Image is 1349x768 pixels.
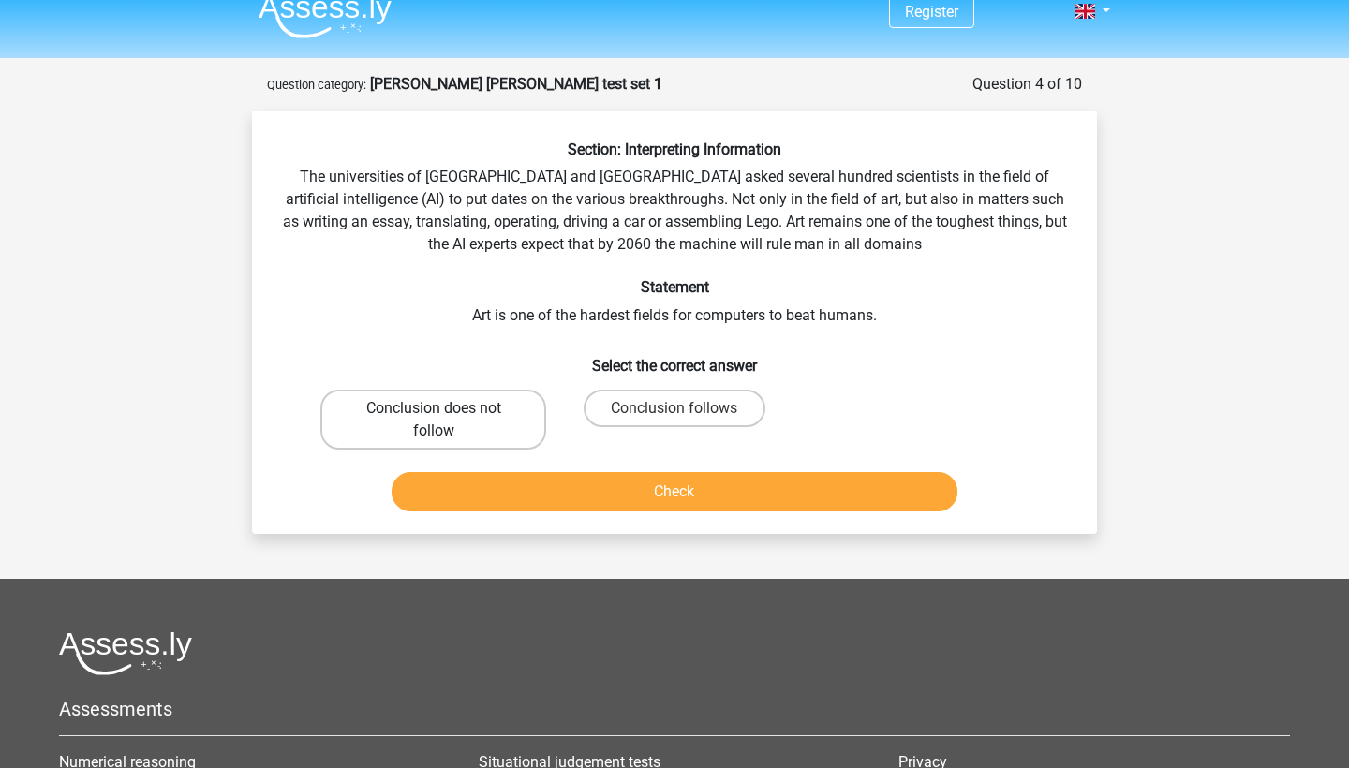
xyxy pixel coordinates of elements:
[267,78,366,92] small: Question category:
[282,278,1067,296] h6: Statement
[282,140,1067,158] h6: Section: Interpreting Information
[584,390,764,427] label: Conclusion follows
[59,698,1290,720] h5: Assessments
[905,3,958,21] a: Register
[282,342,1067,375] h6: Select the correct answer
[370,75,662,93] strong: [PERSON_NAME] [PERSON_NAME] test set 1
[59,631,192,675] img: Assessly logo
[259,140,1090,519] div: The universities of [GEOGRAPHIC_DATA] and [GEOGRAPHIC_DATA] asked several hundred scientists in t...
[320,390,546,450] label: Conclusion does not follow
[392,472,958,511] button: Check
[972,73,1082,96] div: Question 4 of 10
